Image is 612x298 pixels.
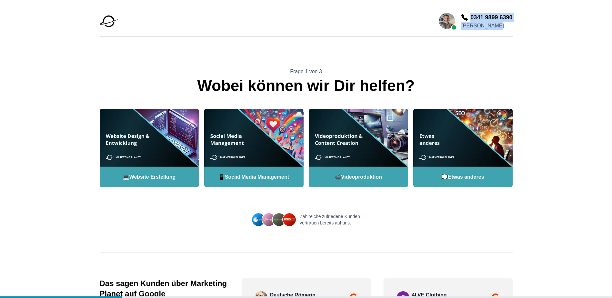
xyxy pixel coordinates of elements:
h1: Wobei können wir Dir helfen? [100,78,513,94]
img: Du hast Fragen? Melde Dich bei mir! [439,13,455,29]
p: Frage 1 von 3 [100,68,513,75]
span: Videoproduktion [309,167,408,187]
span: 📹 [335,174,341,180]
span: 💭 [441,174,448,180]
span: Website Erstellung [100,167,199,187]
img: Auszeit Cafe Leipzig [273,213,286,226]
img: Luft und Liebe Leipzig [262,213,275,226]
a: 0341 9899 6390 [470,13,512,22]
span: 📱 [218,174,225,180]
span: Etwas anderes [413,167,513,187]
p: Zahlreiche zufriedene Kunden vertrauen bereits auf uns. [300,213,360,226]
p: [PERSON_NAME] [461,22,512,30]
img: Deutsche Römerin [252,213,265,226]
span: 💻 [123,174,129,180]
span: Social Media Management [204,167,304,187]
img: MKS GmbH [283,213,296,226]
